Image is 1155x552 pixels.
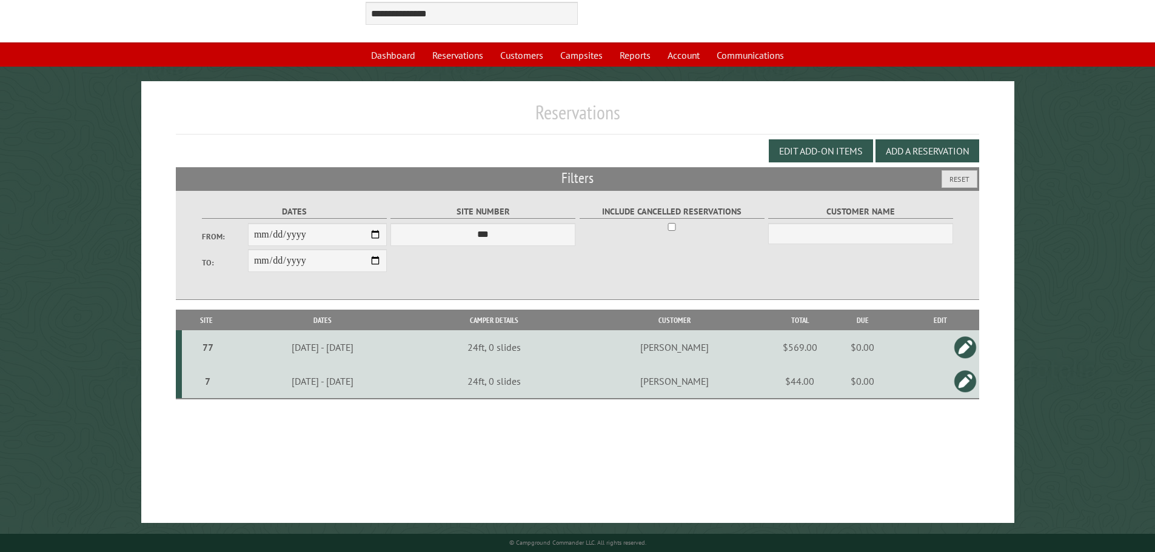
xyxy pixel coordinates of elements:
h1: Reservations [176,101,980,134]
td: $569.00 [775,330,824,364]
div: [DATE] - [DATE] [233,375,412,387]
td: [PERSON_NAME] [574,330,775,364]
a: Campsites [553,44,610,67]
th: Customer [574,310,775,331]
label: Include Cancelled Reservations [580,205,765,219]
th: Camper Details [414,310,574,331]
div: 7 [187,375,229,387]
a: Customers [493,44,551,67]
th: Dates [231,310,414,331]
label: Site Number [390,205,575,219]
a: Dashboard [364,44,423,67]
td: $0.00 [824,330,901,364]
a: Reports [612,44,658,67]
div: [DATE] - [DATE] [233,341,412,353]
a: Reservations [425,44,490,67]
th: Total [775,310,824,331]
td: [PERSON_NAME] [574,364,775,399]
div: 77 [187,341,229,353]
label: To: [202,257,248,268]
h2: Filters [176,167,980,190]
td: 24ft, 0 slides [414,330,574,364]
button: Add a Reservation [875,139,979,162]
a: Account [660,44,707,67]
button: Reset [942,170,977,188]
label: From: [202,231,248,242]
td: 24ft, 0 slides [414,364,574,399]
a: Communications [709,44,791,67]
label: Dates [202,205,387,219]
td: $44.00 [775,364,824,399]
th: Due [824,310,901,331]
td: $0.00 [824,364,901,399]
th: Site [182,310,231,331]
button: Edit Add-on Items [769,139,873,162]
th: Edit [901,310,979,331]
small: © Campground Commander LLC. All rights reserved. [509,539,646,547]
label: Customer Name [768,205,953,219]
